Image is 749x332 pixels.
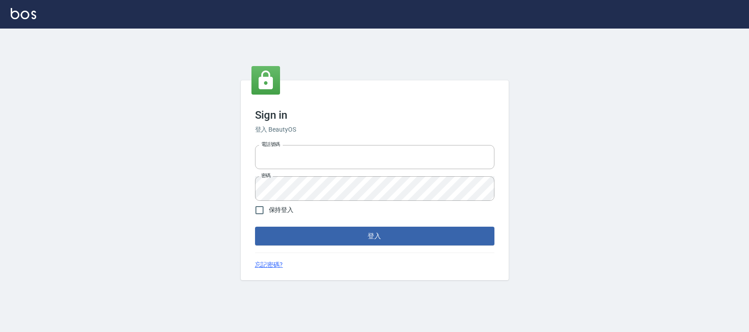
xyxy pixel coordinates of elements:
h6: 登入 BeautyOS [255,125,494,134]
a: 忘記密碼? [255,260,283,270]
button: 登入 [255,227,494,245]
img: Logo [11,8,36,19]
label: 電話號碼 [261,141,280,148]
h3: Sign in [255,109,494,121]
span: 保持登入 [269,205,294,215]
label: 密碼 [261,172,271,179]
